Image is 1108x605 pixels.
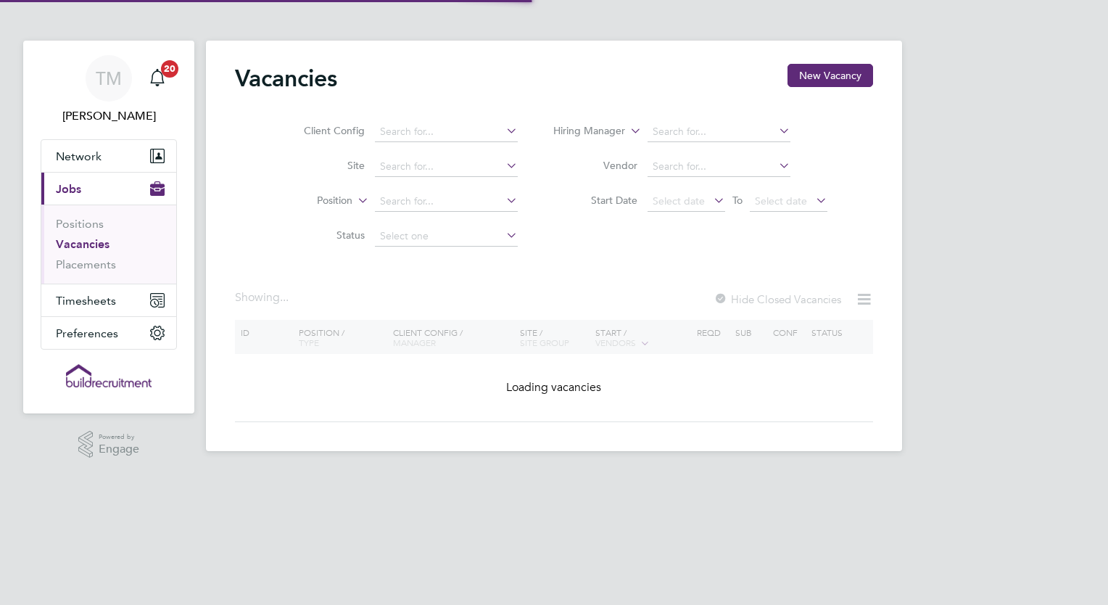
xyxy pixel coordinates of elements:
[56,182,81,196] span: Jobs
[375,226,518,247] input: Select one
[41,205,176,284] div: Jobs
[56,258,116,271] a: Placements
[41,173,176,205] button: Jobs
[280,290,289,305] span: ...
[648,157,790,177] input: Search for...
[56,217,104,231] a: Positions
[375,122,518,142] input: Search for...
[56,237,109,251] a: Vacancies
[99,431,139,443] span: Powered by
[99,443,139,456] span: Engage
[143,55,172,102] a: 20
[755,194,807,207] span: Select date
[653,194,705,207] span: Select date
[787,64,873,87] button: New Vacancy
[542,124,625,139] label: Hiring Manager
[56,294,116,308] span: Timesheets
[269,194,352,208] label: Position
[96,69,122,88] span: TM
[281,229,365,242] label: Status
[235,290,292,305] div: Showing
[648,122,790,142] input: Search for...
[281,159,365,172] label: Site
[78,431,140,458] a: Powered byEngage
[66,364,152,387] img: buildrec-logo-retina.png
[554,159,637,172] label: Vendor
[728,191,747,210] span: To
[161,60,178,78] span: 20
[281,124,365,137] label: Client Config
[375,192,518,212] input: Search for...
[714,292,841,306] label: Hide Closed Vacancies
[41,55,177,125] a: TM[PERSON_NAME]
[41,317,176,349] button: Preferences
[235,64,337,93] h2: Vacancies
[56,326,118,340] span: Preferences
[41,284,176,316] button: Timesheets
[56,149,102,163] span: Network
[41,107,177,125] span: Tom Morgan
[41,140,176,172] button: Network
[554,194,637,207] label: Start Date
[375,157,518,177] input: Search for...
[23,41,194,413] nav: Main navigation
[41,364,177,387] a: Go to home page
